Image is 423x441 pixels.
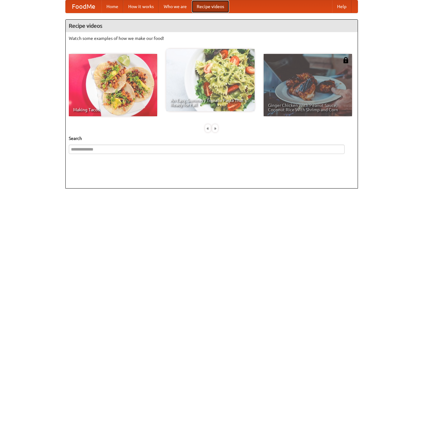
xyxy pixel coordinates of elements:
img: 483408.png [343,57,349,63]
div: « [205,124,211,132]
span: Making Tacos [73,108,153,112]
a: Home [101,0,123,13]
a: Recipe videos [192,0,229,13]
a: How it works [123,0,159,13]
h4: Recipe videos [66,20,358,32]
div: » [212,124,218,132]
a: FoodMe [66,0,101,13]
a: Help [332,0,351,13]
a: An Easy, Summery Tomato Pasta That's Ready for Fall [166,49,255,111]
a: Who we are [159,0,192,13]
span: An Easy, Summery Tomato Pasta That's Ready for Fall [171,98,250,107]
h5: Search [69,135,355,141]
p: Watch some examples of how we make our food! [69,35,355,41]
a: Making Tacos [69,54,157,116]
